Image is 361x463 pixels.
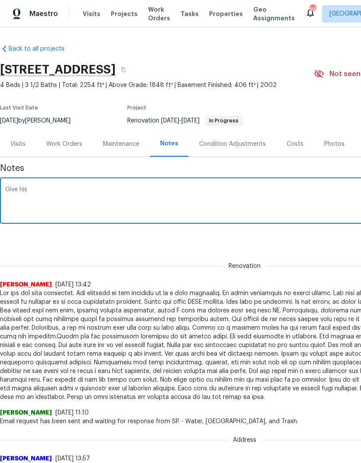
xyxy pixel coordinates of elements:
span: Address [228,436,261,444]
span: [DATE] 13:57 [55,456,90,462]
div: Condition Adjustments [199,140,266,148]
div: Photos [324,140,345,148]
span: Tasks [180,11,199,17]
span: - [161,118,200,124]
div: Maintenance [103,140,139,148]
div: 86 [309,5,316,14]
span: Project [127,105,146,110]
span: Properties [209,10,243,18]
span: [DATE] [161,118,179,124]
span: Renovation [223,262,266,270]
div: Work Orders [46,140,82,148]
span: Projects [111,10,138,18]
span: Renovation [127,118,243,124]
div: Notes [160,139,178,148]
span: Visits [83,10,100,18]
div: Costs [287,140,303,148]
span: Maestro [29,10,58,18]
div: Visits [10,140,26,148]
span: In Progress [206,118,242,123]
span: [DATE] 11:10 [55,410,89,416]
span: [DATE] [181,118,200,124]
span: [DATE] 13:42 [55,282,91,288]
span: Geo Assignments [253,5,295,23]
button: Copy Address [116,62,131,77]
span: Work Orders [148,5,170,23]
